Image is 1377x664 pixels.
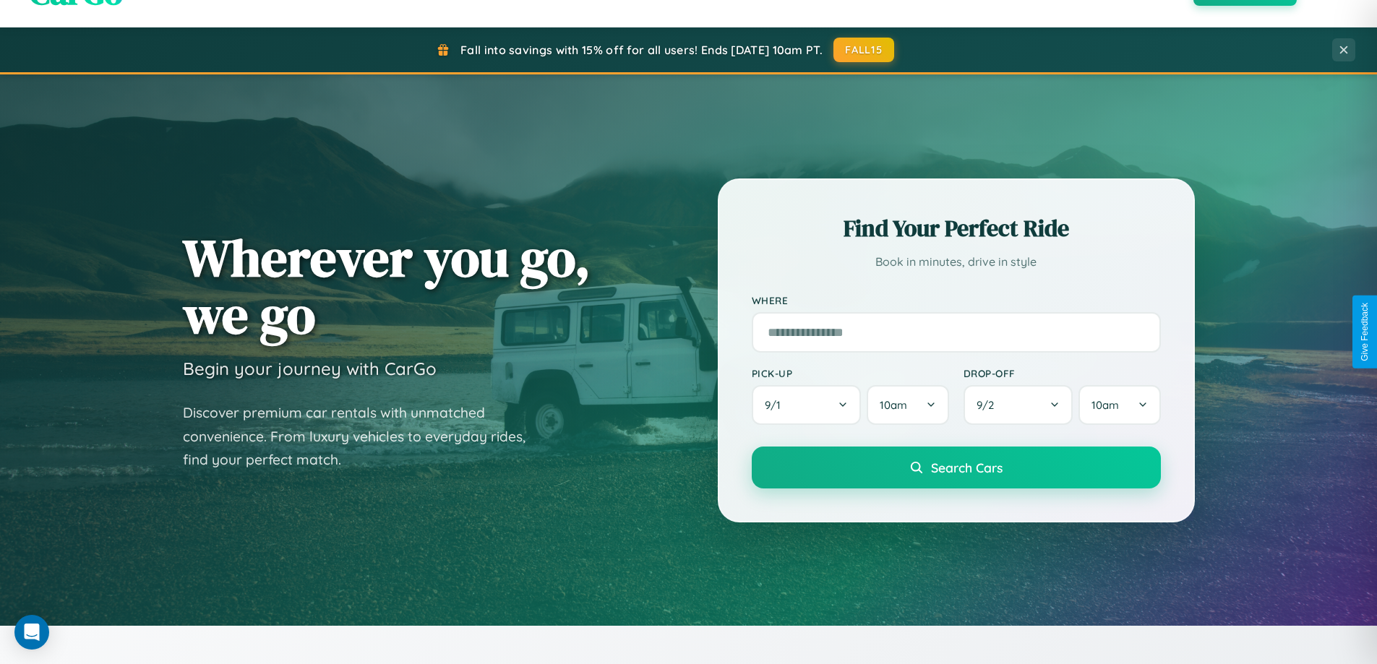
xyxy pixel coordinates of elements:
label: Where [752,294,1161,306]
label: Pick-up [752,367,949,379]
div: Give Feedback [1360,303,1370,361]
p: Discover premium car rentals with unmatched convenience. From luxury vehicles to everyday rides, ... [183,401,544,472]
span: Fall into savings with 15% off for all users! Ends [DATE] 10am PT. [460,43,823,57]
button: 10am [1078,385,1160,425]
span: 9 / 2 [977,398,1001,412]
button: Search Cars [752,447,1161,488]
h1: Wherever you go, we go [183,229,591,343]
button: 9/1 [752,385,862,425]
span: 9 / 1 [765,398,788,412]
button: 9/2 [964,385,1073,425]
span: 10am [1091,398,1119,412]
span: Search Cars [931,460,1003,475]
span: 10am [880,398,907,412]
button: FALL15 [833,38,894,62]
h3: Begin your journey with CarGo [183,358,437,379]
div: Open Intercom Messenger [14,615,49,650]
p: Book in minutes, drive in style [752,251,1161,272]
label: Drop-off [964,367,1161,379]
h2: Find Your Perfect Ride [752,212,1161,244]
button: 10am [867,385,948,425]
